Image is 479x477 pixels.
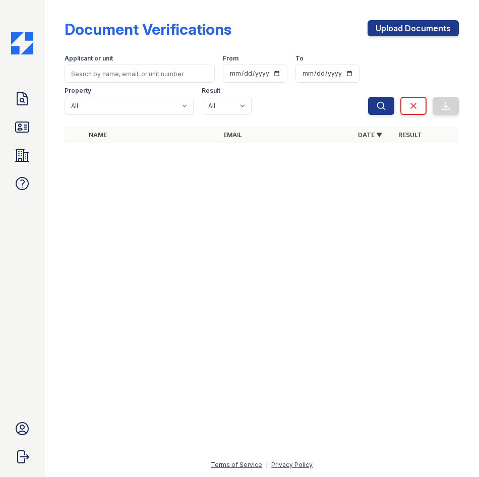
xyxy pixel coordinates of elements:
label: Applicant or unit [65,54,113,63]
a: Result [398,131,422,139]
input: Search by name, email, or unit number [65,65,215,83]
label: Result [202,87,220,95]
div: | [266,461,268,468]
a: Name [89,131,107,139]
img: CE_Icon_Blue-c292c112584629df590d857e76928e9f676e5b41ef8f769ba2f05ee15b207248.png [11,32,33,54]
label: To [295,54,304,63]
label: From [223,54,238,63]
a: Upload Documents [368,20,459,36]
a: Email [223,131,242,139]
div: Document Verifications [65,20,231,38]
a: Terms of Service [211,461,262,468]
a: Privacy Policy [271,461,313,468]
a: Date ▼ [358,131,382,139]
label: Property [65,87,91,95]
